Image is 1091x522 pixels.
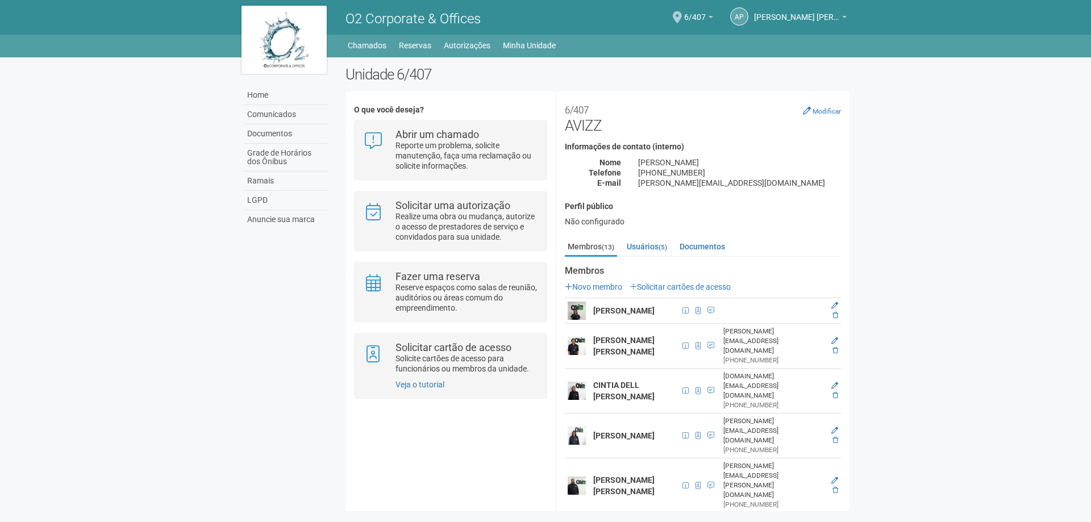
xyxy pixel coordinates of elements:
strong: [PERSON_NAME] [593,306,655,315]
a: Chamados [348,37,386,53]
a: Excluir membro [832,486,838,494]
a: Editar membro [831,427,838,435]
a: Membros(13) [565,238,617,257]
a: Anuncie sua marca [244,210,328,229]
strong: Membros [565,266,841,276]
a: Home [244,86,328,105]
a: Editar membro [831,302,838,310]
small: (13) [602,243,614,251]
strong: [PERSON_NAME] [593,431,655,440]
a: Modificar [803,106,841,115]
a: Reservas [399,37,431,53]
a: Abrir um chamado Reporte um problema, solicite manutenção, faça uma reclamação ou solicite inform... [363,130,538,171]
div: [PHONE_NUMBER] [630,168,850,178]
a: Documentos [244,124,328,144]
strong: Abrir um chamado [395,128,479,140]
strong: Nome [599,158,621,167]
a: Excluir membro [832,346,838,354]
strong: Telefone [589,168,621,177]
strong: Solicitar uma autorização [395,199,510,211]
img: user.png [568,477,586,495]
a: Usuários(5) [624,238,670,255]
a: Grade de Horários dos Ônibus [244,144,328,172]
a: Excluir membro [832,391,838,399]
a: Comunicados [244,105,328,124]
p: Realize uma obra ou mudança, autorize o acesso de prestadores de serviço e convidados para sua un... [395,211,538,242]
p: Reporte um problema, solicite manutenção, faça uma reclamação ou solicite informações. [395,140,538,171]
h4: Informações de contato (interno) [565,143,841,151]
h2: Unidade 6/407 [345,66,850,83]
h4: O que você deseja? [354,106,547,114]
h2: AVIZZ [565,100,841,134]
img: user.png [568,302,586,320]
a: Novo membro [565,282,622,291]
strong: Fazer uma reserva [395,270,480,282]
img: user.png [568,337,586,355]
a: Excluir membro [832,436,838,444]
p: Solicite cartões de acesso para funcionários ou membros da unidade. [395,353,538,374]
h4: Perfil público [565,202,841,211]
span: O2 Corporate & Offices [345,11,481,27]
p: Reserve espaços como salas de reunião, auditórios ou áreas comum do empreendimento. [395,282,538,313]
strong: Solicitar cartão de acesso [395,341,511,353]
a: [PERSON_NAME] [PERSON_NAME] [754,14,847,23]
img: user.png [568,427,586,445]
strong: CINTIA DELL [PERSON_NAME] [593,381,655,401]
div: [PHONE_NUMBER] [723,356,823,365]
a: Veja o tutorial [395,380,444,389]
a: Solicitar cartões de acesso [630,282,731,291]
a: Ramais [244,172,328,191]
a: Fazer uma reserva Reserve espaços como salas de reunião, auditórios ou áreas comum do empreendime... [363,272,538,313]
small: Modificar [813,107,841,115]
a: Minha Unidade [503,37,556,53]
div: [PERSON_NAME][EMAIL_ADDRESS][DOMAIN_NAME] [723,327,823,356]
a: 6/407 [684,14,713,23]
img: logo.jpg [241,6,327,74]
small: (5) [659,243,667,251]
img: user.png [568,382,586,400]
a: Autorizações [444,37,490,53]
span: 6/407 [684,2,706,22]
a: Excluir membro [832,311,838,319]
div: [PHONE_NUMBER] [723,500,823,510]
a: Solicitar cartão de acesso Solicite cartões de acesso para funcionários ou membros da unidade. [363,343,538,374]
a: Editar membro [831,337,838,345]
strong: E-mail [597,178,621,187]
div: [PERSON_NAME] [630,157,850,168]
div: [PERSON_NAME][EMAIL_ADDRESS][DOMAIN_NAME] [723,416,823,445]
strong: [PERSON_NAME] [PERSON_NAME] [593,336,655,356]
a: Editar membro [831,382,838,390]
div: [PHONE_NUMBER] [723,400,823,410]
span: Ana Paula [754,2,839,22]
small: 6/407 [565,105,589,116]
strong: [PERSON_NAME] [PERSON_NAME] [593,475,655,496]
div: [PERSON_NAME][EMAIL_ADDRESS][DOMAIN_NAME] [630,178,850,188]
a: Solicitar uma autorização Realize uma obra ou mudança, autorize o acesso de prestadores de serviç... [363,201,538,242]
div: Não configurado [565,216,841,227]
a: AP [730,7,748,26]
div: [DOMAIN_NAME][EMAIL_ADDRESS][DOMAIN_NAME] [723,371,823,400]
div: [PERSON_NAME][EMAIL_ADDRESS][PERSON_NAME][DOMAIN_NAME] [723,461,823,500]
a: Documentos [677,238,728,255]
a: LGPD [244,191,328,210]
a: Editar membro [831,477,838,485]
div: [PHONE_NUMBER] [723,445,823,455]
